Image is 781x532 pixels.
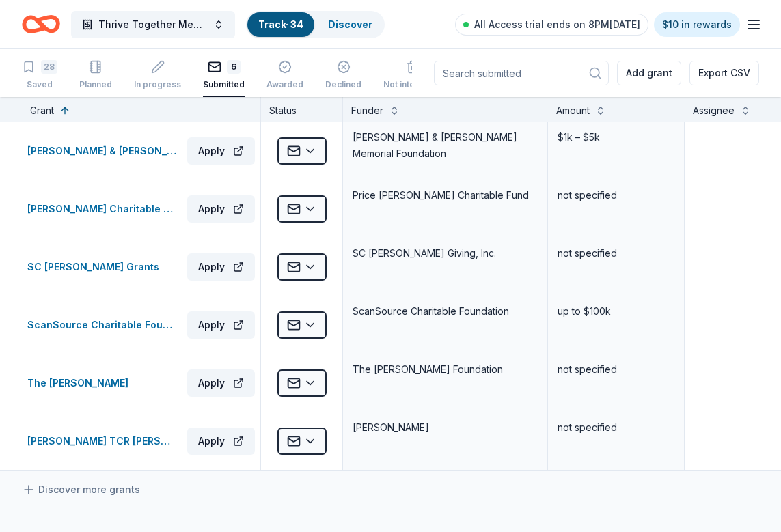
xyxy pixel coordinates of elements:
[455,14,648,36] a: All Access trial ends on 8PM[DATE]
[351,418,539,437] div: [PERSON_NAME]
[227,60,241,74] div: 6
[134,55,181,97] button: In progress
[203,79,245,90] div: Submitted
[22,481,140,498] a: Discover more grants
[27,433,182,449] button: [PERSON_NAME] TCR [PERSON_NAME]
[266,79,303,90] div: Awarded
[325,79,361,90] div: Declined
[187,369,255,397] button: Apply
[203,55,245,97] button: 6Submitted
[27,317,182,333] button: ScanSource Charitable Foundation Grant
[556,102,590,119] div: Amount
[556,186,676,205] div: not specified
[328,18,372,30] a: Discover
[325,55,361,97] button: Declined
[556,244,676,263] div: not specified
[556,302,676,321] div: up to $100k
[41,60,57,74] div: 28
[187,428,255,455] button: Apply
[27,375,134,391] div: The [PERSON_NAME]
[693,102,735,119] div: Assignee
[27,375,182,391] button: The [PERSON_NAME]
[27,201,182,217] button: [PERSON_NAME] Charitable Fund Grant
[22,55,57,97] button: 28Saved
[27,259,182,275] button: SC [PERSON_NAME] Grants
[187,253,255,281] button: Apply
[134,79,181,90] div: In progress
[98,16,208,33] span: Thrive Together Mental Health and Well-Being Program
[30,102,54,119] div: Grant
[187,195,255,223] button: Apply
[351,244,539,263] div: SC [PERSON_NAME] Giving, Inc.
[617,61,681,85] button: Add grant
[22,79,57,90] div: Saved
[27,143,182,159] button: [PERSON_NAME] & [PERSON_NAME] Memorial Foundation Grant
[556,128,676,147] div: $1k – $5k
[22,8,60,40] a: Home
[27,259,165,275] div: SC [PERSON_NAME] Grants
[187,311,255,339] button: Apply
[187,137,255,165] button: Apply
[351,128,539,163] div: [PERSON_NAME] & [PERSON_NAME] Memorial Foundation
[351,302,539,321] div: ScanSource Charitable Foundation
[383,79,442,90] div: Not interested
[351,360,539,379] div: The [PERSON_NAME] Foundation
[351,102,383,119] div: Funder
[556,360,676,379] div: not specified
[434,61,609,85] input: Search submitted
[258,18,303,30] a: Track· 34
[351,186,539,205] div: Price [PERSON_NAME] Charitable Fund
[474,16,640,33] span: All Access trial ends on 8PM[DATE]
[654,12,740,37] a: $10 in rewards
[261,97,343,122] div: Status
[266,55,303,97] button: Awarded
[79,55,112,97] button: Planned
[689,61,759,85] button: Export CSV
[556,418,676,437] div: not specified
[79,79,112,90] div: Planned
[71,11,235,38] button: Thrive Together Mental Health and Well-Being Program
[246,11,385,38] button: Track· 34Discover
[383,55,442,97] button: Not interested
